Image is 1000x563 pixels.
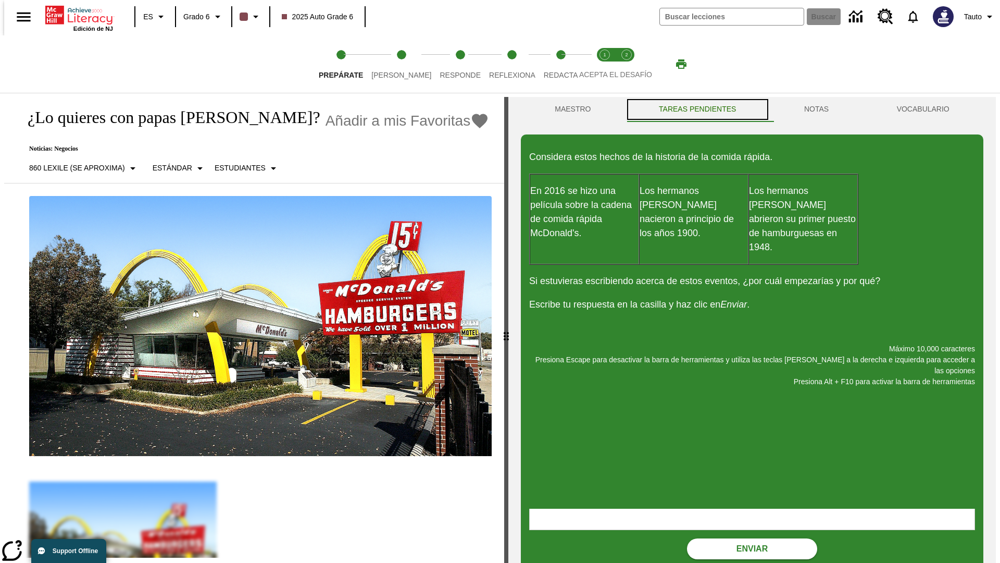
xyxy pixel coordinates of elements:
button: Redacta step 5 of 5 [535,35,586,93]
button: Añadir a mis Favoritas - ¿Lo quieres con papas fritas? [326,112,490,130]
button: NOTAS [770,97,863,122]
button: Maestro [521,97,625,122]
button: Escoja un nuevo avatar [927,3,960,30]
a: Notificaciones [899,3,927,30]
button: Acepta el desafío lee step 1 of 2 [590,35,620,93]
em: Enviar [720,299,747,310]
span: Añadir a mis Favoritas [326,113,471,129]
span: Redacta [544,71,578,79]
a: Centro de información [843,3,871,31]
p: Presiona Escape para desactivar la barra de herramientas y utiliza las teclas [PERSON_NAME] a la ... [529,354,975,376]
button: Lenguaje: ES, Selecciona un idioma [139,7,172,26]
p: En 2016 se hizo una película sobre la cadena de comida rápida McDonald's. [530,184,639,240]
button: El color de la clase es café oscuro. Cambiar el color de la clase. [235,7,266,26]
div: Pulsa la tecla de intro o la barra espaciadora y luego presiona las flechas de derecha e izquierd... [504,97,508,563]
span: ES [143,11,153,22]
p: Noticias: Negocios [17,145,489,153]
button: Reflexiona step 4 of 5 [481,35,544,93]
button: Grado: Grado 6, Elige un grado [179,7,228,26]
span: Support Offline [53,547,98,555]
p: Los hermanos [PERSON_NAME] nacieron a principio de los años 1900. [640,184,748,240]
p: Los hermanos [PERSON_NAME] abrieron su primer puesto de hamburguesas en 1948. [749,184,857,254]
button: Perfil/Configuración [960,7,1000,26]
img: Avatar [933,6,954,27]
button: Enviar [687,538,817,559]
p: Estándar [153,163,192,174]
button: Prepárate step 1 of 5 [310,35,371,93]
p: Escribe tu respuesta en la casilla y haz clic en . [529,298,975,312]
span: [PERSON_NAME] [371,71,431,79]
button: Abrir el menú lateral [8,2,39,32]
button: Support Offline [31,539,106,563]
p: Máximo 10,000 caracteres [529,344,975,354]
div: Instructional Panel Tabs [521,97,983,122]
img: Uno de los primeros locales de McDonald's, con el icónico letrero rojo y los arcos amarillos. [29,196,492,457]
span: Prepárate [319,71,363,79]
button: VOCABULARIO [863,97,983,122]
p: Estudiantes [215,163,266,174]
text: 2 [625,52,628,57]
span: Edición de NJ [73,26,113,32]
span: Grado 6 [183,11,210,22]
button: Seleccionar estudiante [210,159,284,178]
button: Imprimir [665,55,698,74]
span: Tauto [964,11,982,22]
p: Si estuvieras escribiendo acerca de estos eventos, ¿por cuál empezarías y por qué? [529,274,975,288]
button: TAREAS PENDIENTES [625,97,770,122]
span: Responde [440,71,481,79]
button: Seleccione Lexile, 860 Lexile (Se aproxima) [25,159,143,178]
p: 860 Lexile (Se aproxima) [29,163,125,174]
button: Responde step 3 of 5 [431,35,489,93]
div: reading [4,97,504,558]
span: 2025 Auto Grade 6 [282,11,354,22]
h1: ¿Lo quieres con papas [PERSON_NAME]? [17,108,320,127]
button: Lee step 2 of 5 [363,35,440,93]
div: Portada [45,4,113,32]
input: Buscar campo [660,8,804,25]
text: 1 [603,52,606,57]
div: activity [508,97,996,563]
body: Máximo 10,000 caracteres Presiona Escape para desactivar la barra de herramientas y utiliza las t... [4,8,152,18]
button: Tipo de apoyo, Estándar [148,159,210,178]
p: Presiona Alt + F10 para activar la barra de herramientas [529,376,975,387]
button: Acepta el desafío contesta step 2 of 2 [611,35,642,93]
a: Centro de recursos, Se abrirá en una pestaña nueva. [871,3,899,31]
span: Reflexiona [489,71,535,79]
p: Considera estos hechos de la historia de la comida rápida. [529,150,975,164]
span: ACEPTA EL DESAFÍO [579,70,652,79]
